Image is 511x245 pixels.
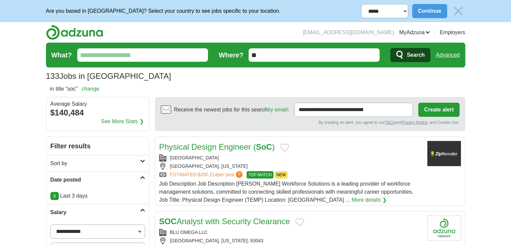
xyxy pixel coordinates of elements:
li: [EMAIL_ADDRESS][DOMAIN_NAME] [303,29,394,37]
span: Receive the newest jobs for this search : [174,106,289,114]
strong: SoC [256,142,272,151]
div: By creating an alert, you agree to our and , and Cookie Use. [161,119,460,126]
img: Company logo [427,141,461,166]
h2: Sort by [50,159,140,167]
a: change [82,86,99,92]
a: More details ❯ [351,196,387,204]
div: [GEOGRAPHIC_DATA] [159,154,422,161]
button: Continue [412,4,447,18]
span: Search [407,48,425,62]
a: Advanced [436,48,460,62]
h1: Jobs in [GEOGRAPHIC_DATA] [46,71,171,81]
a: Date posted [46,171,149,188]
div: $140,484 [50,107,145,119]
label: Where? [219,50,243,60]
strong: SOC [159,217,177,226]
h2: in title "soc" [50,85,99,93]
a: Privacy Notice [401,120,427,125]
a: Physical Design Engineer (SoC) [159,142,275,151]
a: ESTIMATED:$200,214per year? [170,171,244,179]
label: What? [51,50,72,60]
p: Last 3 days [50,192,145,200]
a: SOCAnalyst with Security Clearance [159,217,290,226]
a: Sort by [46,155,149,171]
a: Employers [440,29,465,37]
h2: Date posted [50,176,140,184]
div: [GEOGRAPHIC_DATA], [US_STATE], 93043 [159,237,422,244]
a: X [50,192,59,200]
span: TOP MATCH [247,171,273,179]
span: NEW [275,171,288,179]
div: Average Salary [50,101,145,107]
p: Are you based in [GEOGRAPHIC_DATA]? Select your country to see jobs specific to your location. [46,7,281,15]
a: Salary [46,204,149,220]
div: BLU OMEGA LLC [159,229,422,236]
span: Job Description Job Description [PERSON_NAME] Workforce Solutions is a leading provider of workfo... [159,181,414,203]
button: Search [390,48,430,62]
a: See More Stats ❯ [101,117,144,126]
span: $200,214 [198,172,217,177]
button: Add to favorite jobs [295,218,304,226]
div: [GEOGRAPHIC_DATA], [US_STATE] [159,163,422,170]
button: Add to favorite jobs [280,144,289,152]
button: Create alert [418,103,459,117]
a: MyAdzuna [399,29,430,37]
a: by email [267,107,288,112]
span: 133 [46,70,59,82]
a: T&Cs [385,120,395,125]
img: Adzuna logo [46,25,103,40]
span: ? [236,171,243,178]
h2: Salary [50,208,140,216]
img: icon_close_no_bg.svg [451,4,465,18]
img: Company logo [427,215,461,241]
h2: Filter results [46,137,149,155]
